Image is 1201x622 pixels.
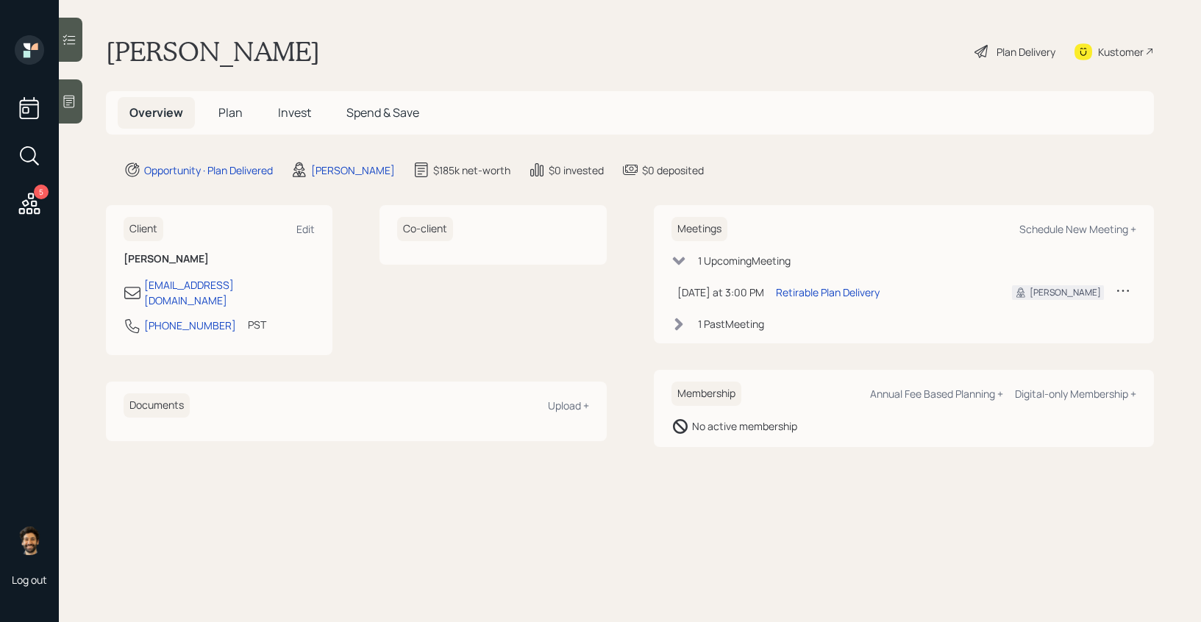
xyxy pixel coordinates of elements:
div: Opportunity · Plan Delivered [144,162,273,178]
h6: [PERSON_NAME] [124,253,315,265]
h6: Client [124,217,163,241]
span: Plan [218,104,243,121]
span: Invest [278,104,311,121]
div: Kustomer [1098,44,1144,60]
div: 1 Past Meeting [698,316,764,332]
h6: Documents [124,393,190,418]
h6: Membership [671,382,741,406]
div: $0 deposited [642,162,704,178]
span: Overview [129,104,183,121]
div: Upload + [548,398,589,412]
div: [PERSON_NAME] [311,162,395,178]
div: PST [248,317,266,332]
div: Retirable Plan Delivery [776,285,880,300]
img: eric-schwartz-headshot.png [15,526,44,555]
div: Log out [12,573,47,587]
div: [EMAIL_ADDRESS][DOMAIN_NAME] [144,277,315,308]
h6: Meetings [671,217,727,241]
div: No active membership [692,418,797,434]
div: Edit [296,222,315,236]
div: Annual Fee Based Planning + [870,387,1003,401]
div: Plan Delivery [997,44,1055,60]
div: [PERSON_NAME] [1030,286,1101,299]
div: $0 invested [549,162,604,178]
div: [PHONE_NUMBER] [144,318,236,333]
h6: Co-client [397,217,453,241]
div: 1 Upcoming Meeting [698,253,791,268]
div: 5 [34,185,49,199]
div: [DATE] at 3:00 PM [677,285,764,300]
div: Schedule New Meeting + [1019,222,1136,236]
div: Digital-only Membership + [1015,387,1136,401]
h1: [PERSON_NAME] [106,35,320,68]
div: $185k net-worth [433,162,510,178]
span: Spend & Save [346,104,419,121]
